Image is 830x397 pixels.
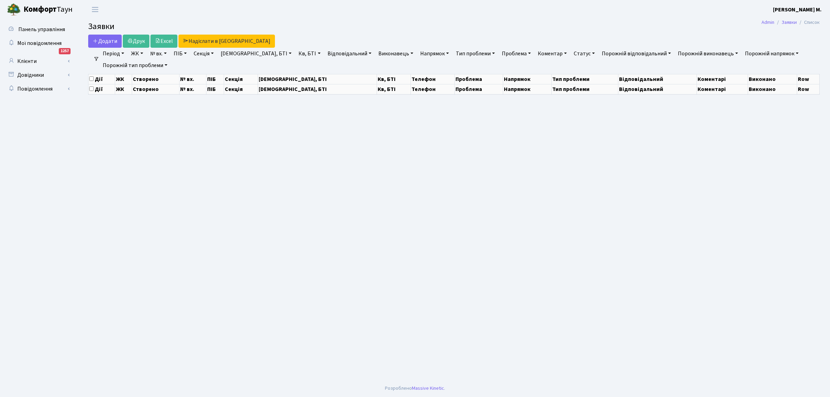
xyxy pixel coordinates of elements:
th: Відповідальний [618,84,697,94]
a: Massive Kinetic [412,385,444,392]
th: Row [797,74,820,84]
a: Порожній виконавець [675,48,741,59]
a: [PERSON_NAME] М. [773,6,822,14]
a: Напрямок [417,48,452,59]
a: Надіслати в [GEOGRAPHIC_DATA] [178,35,275,48]
th: Дії [89,84,115,94]
th: Коментарі [697,84,748,94]
th: Row [797,84,820,94]
th: Виконано [748,74,797,84]
a: ПІБ [171,48,190,59]
b: [PERSON_NAME] М. [773,6,822,13]
th: Дії [89,74,115,84]
th: ЖК [115,74,132,84]
th: Напрямок [503,84,552,94]
a: Додати [88,35,122,48]
a: Мої повідомлення1257 [3,36,73,50]
a: Порожній тип проблеми [100,59,170,71]
th: Телефон [411,84,455,94]
th: Кв, БТІ [377,74,411,84]
a: Excel [150,35,177,48]
a: Повідомлення [3,82,73,96]
a: Друк [123,35,149,48]
th: Відповідальний [618,74,697,84]
a: Клієнти [3,54,73,68]
button: Переключити навігацію [86,4,104,15]
a: Виконавець [376,48,416,59]
th: Секція [224,84,258,94]
a: Заявки [782,19,797,26]
a: Панель управління [3,22,73,36]
a: Порожній напрямок [742,48,801,59]
th: ЖК [115,84,132,94]
a: № вх. [147,48,169,59]
a: Коментар [535,48,570,59]
span: Мої повідомлення [17,39,62,47]
div: Розроблено . [385,385,445,392]
li: Список [797,19,820,26]
span: Додати [93,37,117,45]
th: Тип проблеми [552,74,618,84]
a: ЖК [128,48,146,59]
b: Комфорт [24,4,57,15]
th: ПІБ [206,84,224,94]
a: Довідники [3,68,73,82]
span: Панель управління [18,26,65,33]
a: Секція [191,48,216,59]
th: Кв, БТІ [377,84,411,94]
th: Проблема [455,84,503,94]
th: Виконано [748,84,797,94]
th: Напрямок [503,74,552,84]
a: Admin [762,19,774,26]
a: Порожній відповідальний [599,48,674,59]
img: logo.png [7,3,21,17]
th: Секція [224,74,258,84]
th: Проблема [455,74,503,84]
th: Телефон [411,74,455,84]
nav: breadcrumb [751,15,830,30]
th: [DEMOGRAPHIC_DATA], БТІ [258,74,377,84]
a: Відповідальний [325,48,374,59]
th: ПІБ [206,74,224,84]
a: [DEMOGRAPHIC_DATA], БТІ [218,48,294,59]
th: Тип проблеми [552,84,618,94]
a: Проблема [499,48,534,59]
div: 1257 [59,48,71,54]
th: Коментарі [697,74,748,84]
th: № вх. [179,74,206,84]
th: Створено [132,84,179,94]
th: Створено [132,74,179,84]
a: Тип проблеми [453,48,498,59]
span: Заявки [88,20,114,33]
th: [DEMOGRAPHIC_DATA], БТІ [258,84,377,94]
th: № вх. [179,84,206,94]
span: Таун [24,4,73,16]
a: Період [100,48,127,59]
a: Статус [571,48,598,59]
a: Кв, БТІ [296,48,323,59]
